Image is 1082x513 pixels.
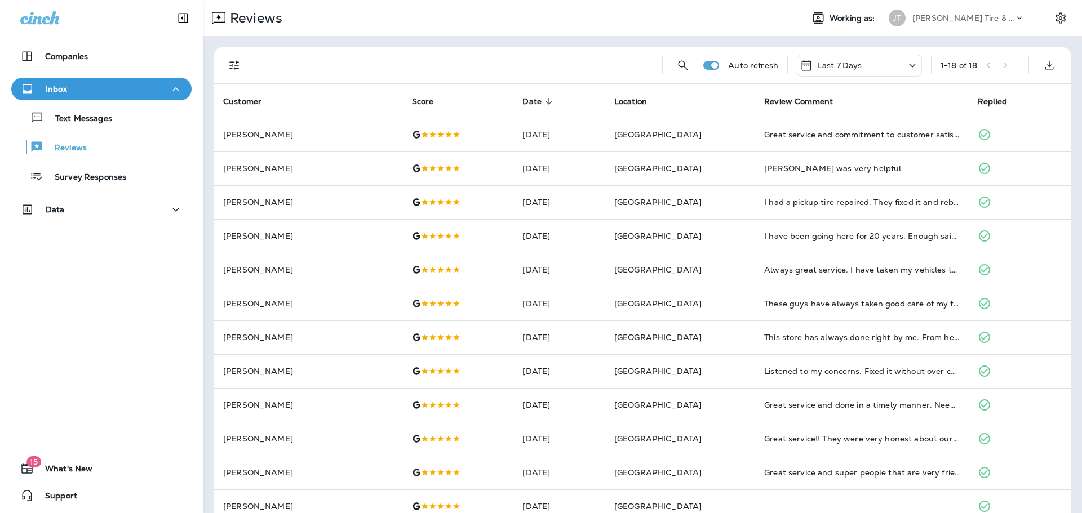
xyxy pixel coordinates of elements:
[167,7,199,29] button: Collapse Sidebar
[513,388,605,422] td: [DATE]
[764,332,960,343] div: This store has always done right by me. From helping with my trailer tires, to matching tire pric...
[223,164,394,173] p: [PERSON_NAME]
[764,365,960,377] div: Listened to my concerns. Fixed it without over charging for the work I feel very comfortable with...
[614,97,647,106] span: Location
[614,231,702,241] span: [GEOGRAPHIC_DATA]
[513,118,605,151] td: [DATE]
[614,434,702,444] span: [GEOGRAPHIC_DATA]
[412,97,434,106] span: Score
[1038,54,1061,77] button: Export as CSV
[912,14,1014,23] p: [PERSON_NAME] Tire & Auto
[764,97,833,106] span: Review Comment
[513,456,605,489] td: [DATE]
[412,96,449,106] span: Score
[11,45,192,68] button: Companies
[11,198,192,221] button: Data
[513,320,605,354] td: [DATE]
[978,97,1007,106] span: Replied
[11,484,192,507] button: Support
[614,163,702,173] span: [GEOGRAPHIC_DATA]
[44,114,112,124] p: Text Messages
[764,399,960,411] div: Great service and done in a timely manner. Needed quick service to replace 3 tires on my vehicle....
[223,54,246,77] button: Filters
[45,52,88,61] p: Companies
[43,143,87,154] p: Reviews
[764,230,960,242] div: I have been going here for 20 years. Enough said?
[672,54,694,77] button: Search Reviews
[223,434,394,443] p: [PERSON_NAME]
[764,129,960,140] div: Great service and commitment to customer satisfaction
[614,400,702,410] span: [GEOGRAPHIC_DATA]
[223,299,394,308] p: [PERSON_NAME]
[614,366,702,376] span: [GEOGRAPHIC_DATA]
[513,185,605,219] td: [DATE]
[614,332,702,342] span: [GEOGRAPHIC_DATA]
[34,464,92,478] span: What's New
[223,130,394,139] p: [PERSON_NAME]
[614,265,702,275] span: [GEOGRAPHIC_DATA]
[46,205,65,214] p: Data
[11,135,192,159] button: Reviews
[223,97,261,106] span: Customer
[513,354,605,388] td: [DATE]
[978,96,1022,106] span: Replied
[818,61,862,70] p: Last 7 Days
[764,197,960,208] div: I had a pickup tire repaired. They fixed it and rebranded it for no charge ! I am very happy with...
[614,197,702,207] span: [GEOGRAPHIC_DATA]
[728,61,778,70] p: Auto refresh
[522,96,556,106] span: Date
[11,106,192,130] button: Text Messages
[223,468,394,477] p: [PERSON_NAME]
[223,265,394,274] p: [PERSON_NAME]
[1050,8,1071,28] button: Settings
[614,467,702,478] span: [GEOGRAPHIC_DATA]
[513,219,605,253] td: [DATE]
[764,433,960,444] div: Great service!! They were very honest about our vehicle’s situation. And even though they had alr...
[764,467,960,478] div: Great service and super people that are very friendly and knowledgeable. Very fair pricing
[223,96,276,106] span: Customer
[614,130,702,140] span: [GEOGRAPHIC_DATA]
[941,61,977,70] div: 1 - 18 of 18
[522,97,542,106] span: Date
[614,501,702,511] span: [GEOGRAPHIC_DATA]
[764,298,960,309] div: These guys have always taken good care of my family and I over the years. They’re always consiste...
[223,198,394,207] p: [PERSON_NAME]
[223,231,394,240] p: [PERSON_NAME]
[764,96,848,106] span: Review Comment
[223,502,394,511] p: [PERSON_NAME]
[11,164,192,188] button: Survey Responses
[223,367,394,376] p: [PERSON_NAME]
[614,96,662,106] span: Location
[764,163,960,174] div: Nick was very helpful
[513,422,605,456] td: [DATE]
[614,298,702,309] span: [GEOGRAPHIC_DATA]
[43,172,126,183] p: Survey Responses
[223,400,394,409] p: [PERSON_NAME]
[11,78,192,100] button: Inbox
[830,14,877,23] span: Working as:
[11,457,192,480] button: 15What's New
[764,264,960,275] div: Always great service. I have taken my vehicles to them for 25 years.
[889,10,906,26] div: JT
[513,253,605,287] td: [DATE]
[223,333,394,342] p: [PERSON_NAME]
[46,84,67,93] p: Inbox
[513,287,605,320] td: [DATE]
[513,151,605,185] td: [DATE]
[225,10,282,26] p: Reviews
[26,456,41,467] span: 15
[34,491,77,505] span: Support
